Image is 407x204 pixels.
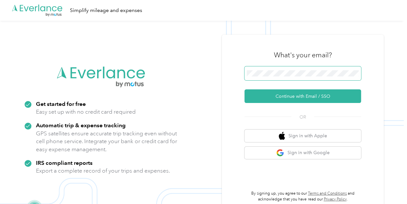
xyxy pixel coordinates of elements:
[36,167,170,175] p: Export a complete record of your trips and expenses.
[279,132,285,140] img: apple logo
[323,197,346,202] a: Privacy Policy
[276,149,284,157] img: google logo
[36,108,136,116] p: Easy set up with no credit card required
[244,89,361,103] button: Continue with Email / SSO
[291,114,314,120] span: OR
[274,51,332,60] h3: What's your email?
[244,130,361,142] button: apple logoSign in with Apple
[244,147,361,159] button: google logoSign in with Google
[36,130,177,153] p: GPS satellites ensure accurate trip tracking even without cell phone service. Integrate your bank...
[36,100,86,107] strong: Get started for free
[70,6,142,15] div: Simplify mileage and expenses
[308,191,347,196] a: Terms and Conditions
[36,122,126,129] strong: Automatic trip & expense tracking
[36,159,93,166] strong: IRS compliant reports
[244,191,361,202] p: By signing up, you agree to our and acknowledge that you have read our .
